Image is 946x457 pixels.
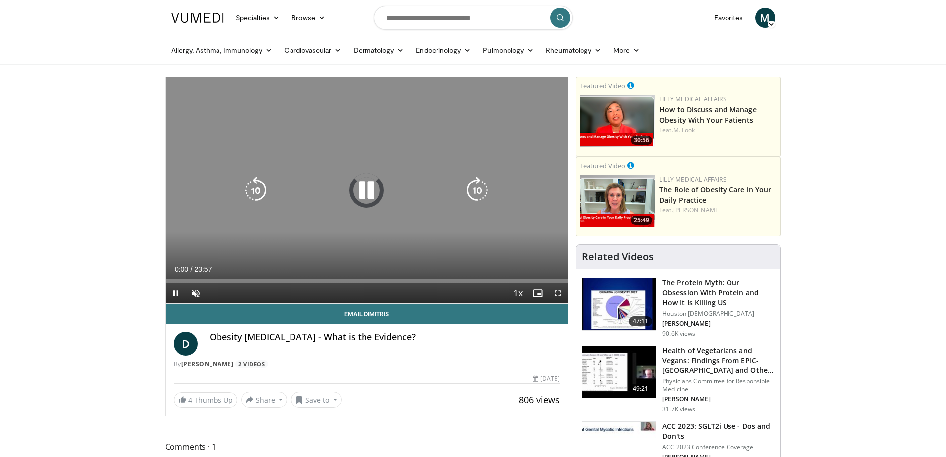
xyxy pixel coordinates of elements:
[548,283,568,303] button: Fullscreen
[580,175,655,227] img: e1208b6b-349f-4914-9dd7-f97803bdbf1d.png.150x105_q85_crop-smart_upscale.png
[188,395,192,405] span: 4
[175,265,188,273] span: 0:00
[659,185,771,205] a: The Role of Obesity Care in Your Daily Practice
[410,40,477,60] a: Endocrinology
[580,175,655,227] a: 25:49
[662,421,774,441] h3: ACC 2023: SGLT2i Use - Dos and Don'ts
[241,392,288,408] button: Share
[659,95,727,103] a: Lilly Medical Affairs
[662,377,774,393] p: Physicians Committee for Responsible Medicine
[607,40,646,60] a: More
[659,206,776,215] div: Feat.
[286,8,331,28] a: Browse
[582,346,656,398] img: 606f2b51-b844-428b-aa21-8c0c72d5a896.150x105_q85_crop-smart_upscale.jpg
[580,161,625,170] small: Featured Video
[659,126,776,135] div: Feat.
[662,443,774,451] p: ACC 2023 Conference Coverage
[166,77,568,304] video-js: Video Player
[165,40,279,60] a: Allergy, Asthma, Immunology
[629,384,653,394] span: 49:21
[708,8,749,28] a: Favorites
[210,332,560,343] h4: Obesity [MEDICAL_DATA] - What is the Evidence?
[528,283,548,303] button: Enable picture-in-picture mode
[166,283,186,303] button: Pause
[166,279,568,283] div: Progress Bar
[186,283,206,303] button: Unmute
[348,40,410,60] a: Dermatology
[580,95,655,147] img: c98a6a29-1ea0-4bd5-8cf5-4d1e188984a7.png.150x105_q85_crop-smart_upscale.png
[662,395,774,403] p: [PERSON_NAME]
[477,40,540,60] a: Pulmonology
[166,304,568,324] a: Email Dimitris
[629,316,653,326] span: 47:11
[194,265,212,273] span: 23:57
[662,405,695,413] p: 31.7K views
[673,126,695,134] a: M. Look
[662,346,774,375] h3: Health of Vegetarians and Vegans: Findings From EPIC-[GEOGRAPHIC_DATA] and Othe…
[580,81,625,90] small: Featured Video
[755,8,775,28] a: M
[533,374,560,383] div: [DATE]
[171,13,224,23] img: VuMedi Logo
[291,392,342,408] button: Save to
[540,40,607,60] a: Rheumatology
[508,283,528,303] button: Playback Rate
[662,310,774,318] p: Houston [DEMOGRAPHIC_DATA]
[659,105,757,125] a: How to Discuss and Manage Obesity With Your Patients
[662,330,695,338] p: 90.6K views
[659,175,727,183] a: Lilly Medical Affairs
[278,40,347,60] a: Cardiovascular
[631,136,652,145] span: 30:56
[165,440,569,453] span: Comments 1
[582,278,774,338] a: 47:11 The Protein Myth: Our Obsession With Protein and How It Is Killing US Houston [DEMOGRAPHIC_...
[580,95,655,147] a: 30:56
[191,265,193,273] span: /
[662,278,774,308] h3: The Protein Myth: Our Obsession With Protein and How It Is Killing US
[174,360,560,368] div: By
[673,206,721,214] a: [PERSON_NAME]
[174,392,237,408] a: 4 Thumbs Up
[582,346,774,413] a: 49:21 Health of Vegetarians and Vegans: Findings From EPIC-[GEOGRAPHIC_DATA] and Othe… Physicians...
[235,360,268,368] a: 2 Videos
[582,251,654,263] h4: Related Videos
[374,6,573,30] input: Search topics, interventions
[662,320,774,328] p: [PERSON_NAME]
[519,394,560,406] span: 806 views
[230,8,286,28] a: Specialties
[631,216,652,225] span: 25:49
[174,332,198,356] a: D
[582,278,656,330] img: b7b8b05e-5021-418b-a89a-60a270e7cf82.150x105_q85_crop-smart_upscale.jpg
[181,360,234,368] a: [PERSON_NAME]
